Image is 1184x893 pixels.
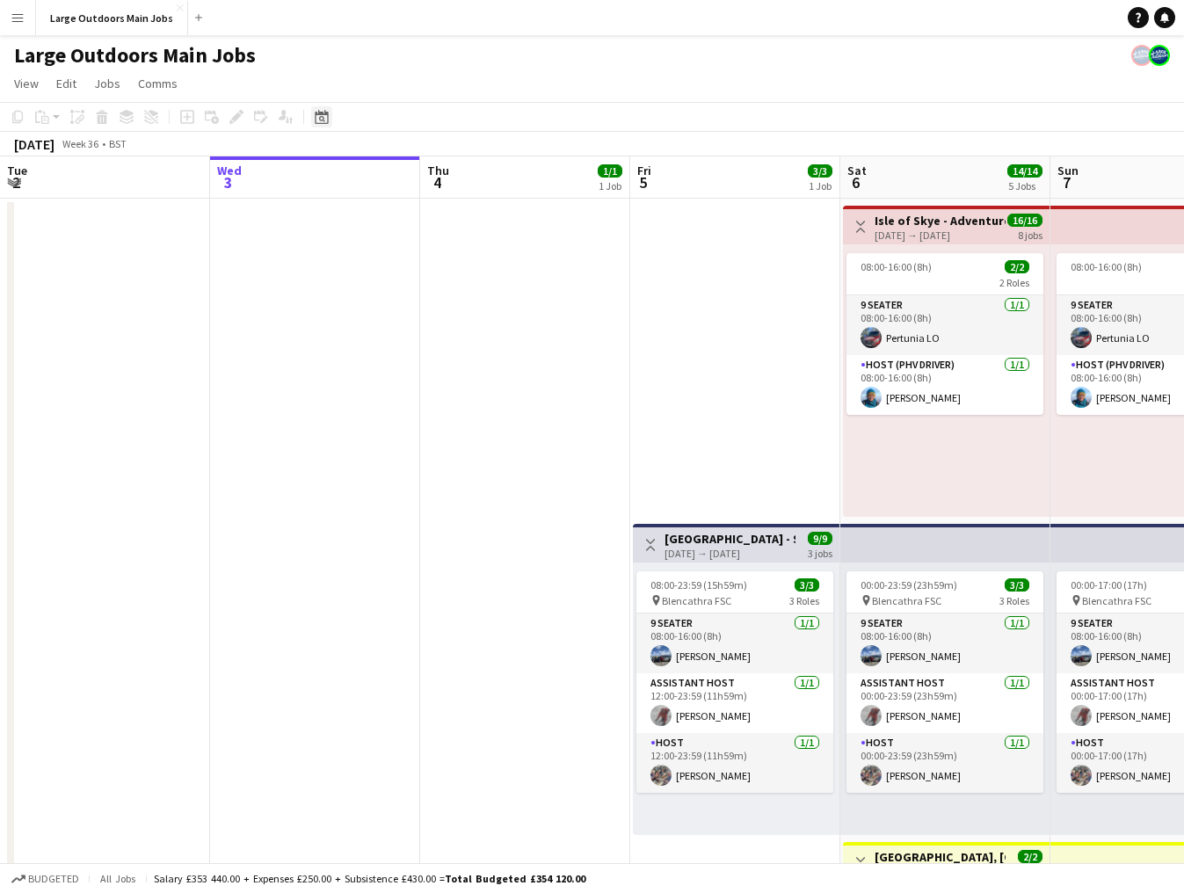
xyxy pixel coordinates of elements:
div: 5 Jobs [1008,179,1042,192]
span: 2/2 [1005,260,1029,273]
h3: [GEOGRAPHIC_DATA], [GEOGRAPHIC_DATA], Sharp Edge. [875,849,1006,865]
span: 5 [635,172,651,192]
span: All jobs [97,872,139,885]
span: Comms [138,76,178,91]
app-card-role: Host1/112:00-23:59 (11h59m)[PERSON_NAME] [636,733,833,793]
app-job-card: 00:00-23:59 (23h59m)3/3 Blencathra FSC3 Roles9 Seater1/108:00-16:00 (8h)[PERSON_NAME]Assistant Ho... [846,571,1043,793]
button: Budgeted [9,869,82,889]
app-card-role: Host (PHV Driver)1/108:00-16:00 (8h)[PERSON_NAME] [846,355,1043,415]
h1: Large Outdoors Main Jobs [14,42,256,69]
a: Jobs [87,72,127,95]
app-user-avatar: Large Outdoors Office [1149,45,1170,66]
span: Week 36 [58,137,102,150]
span: 2 [4,172,27,192]
span: 3/3 [795,578,819,592]
h3: [GEOGRAPHIC_DATA] - Striding Edge & Sharp Edge / Scafell Pike Challenge Weekend / Wild Swim - [GE... [665,531,795,547]
span: Budgeted [28,873,79,885]
span: Blencathra FSC [872,594,941,607]
span: 00:00-23:59 (23h59m) [861,578,957,592]
div: [DATE] → [DATE] [665,547,795,560]
span: View [14,76,39,91]
span: Wed [217,163,242,178]
h3: Isle of Skye - Adventure & Explore [875,213,1006,229]
span: 7 [1055,172,1079,192]
app-card-role: Host1/100:00-23:59 (23h59m)[PERSON_NAME] [846,733,1043,793]
app-user-avatar: Large Outdoors Office [1131,45,1152,66]
span: 6 [845,172,867,192]
a: Comms [131,72,185,95]
span: Edit [56,76,76,91]
div: 3 jobs [808,545,832,560]
span: 3/3 [808,164,832,178]
span: 3 Roles [789,594,819,607]
div: BST [109,137,127,150]
app-card-role: 9 Seater1/108:00-16:00 (8h)Pertunia LO [846,295,1043,355]
div: 8 jobs [1018,227,1042,242]
div: [DATE] → [DATE] [875,229,1006,242]
span: 16/16 [1007,214,1042,227]
a: View [7,72,46,95]
span: 3/3 [1005,578,1029,592]
span: 4 [425,172,449,192]
div: [DATE] [14,135,54,153]
span: 08:00-16:00 (8h) [861,260,932,273]
span: Total Budgeted £354 120.00 [445,872,585,885]
span: 00:00-17:00 (17h) [1071,578,1147,592]
span: Blencathra FSC [1082,594,1151,607]
span: 08:00-23:59 (15h59m) [650,578,747,592]
app-card-role: Assistant Host1/100:00-23:59 (23h59m)[PERSON_NAME] [846,673,1043,733]
span: 1/1 [598,164,622,178]
span: Thu [427,163,449,178]
span: 14/14 [1007,164,1042,178]
app-job-card: 08:00-16:00 (8h)2/22 Roles9 Seater1/108:00-16:00 (8h)Pertunia LOHost (PHV Driver)1/108:00-16:00 (... [846,253,1043,415]
div: Salary £353 440.00 + Expenses £250.00 + Subsistence £430.00 = [154,872,585,885]
span: Fri [637,163,651,178]
div: 1 Job [599,179,621,192]
app-job-card: 08:00-23:59 (15h59m)3/3 Blencathra FSC3 Roles9 Seater1/108:00-16:00 (8h)[PERSON_NAME]Assistant Ho... [636,571,833,793]
span: 08:00-16:00 (8h) [1071,260,1142,273]
app-card-role: 9 Seater1/108:00-16:00 (8h)[PERSON_NAME] [636,613,833,673]
span: Tue [7,163,27,178]
span: 3 Roles [999,594,1029,607]
span: 2 Roles [999,276,1029,289]
app-card-role: 9 Seater1/108:00-16:00 (8h)[PERSON_NAME] [846,613,1043,673]
app-card-role: Assistant Host1/112:00-23:59 (11h59m)[PERSON_NAME] [636,673,833,733]
span: Sun [1057,163,1079,178]
span: 9/9 [808,532,832,545]
span: 2/2 [1018,850,1042,863]
span: 3 [214,172,242,192]
span: Sat [847,163,867,178]
span: Jobs [94,76,120,91]
div: 1 Job [809,179,832,192]
span: Blencathra FSC [662,594,731,607]
button: Large Outdoors Main Jobs [36,1,188,35]
a: Edit [49,72,84,95]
